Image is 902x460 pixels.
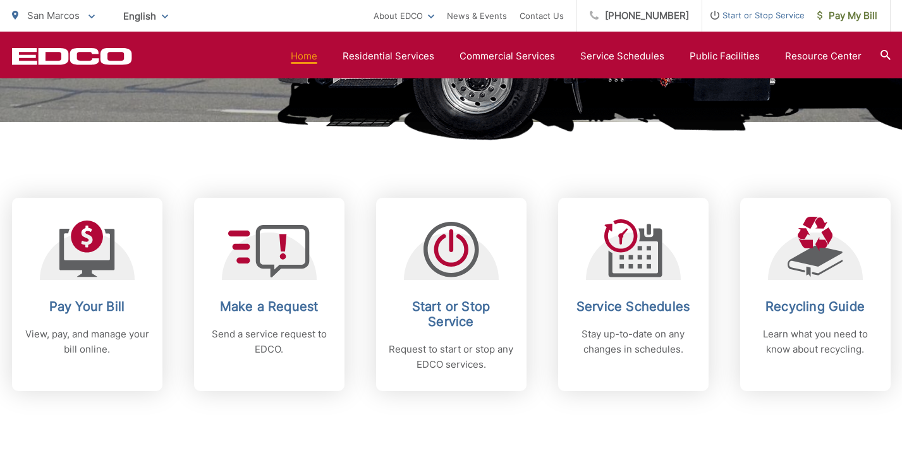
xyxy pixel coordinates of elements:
[753,327,878,357] p: Learn what you need to know about recycling.
[460,49,555,64] a: Commercial Services
[389,342,514,372] p: Request to start or stop any EDCO services.
[785,49,862,64] a: Resource Center
[12,198,162,391] a: Pay Your Bill View, pay, and manage your bill online.
[291,49,317,64] a: Home
[207,299,332,314] h2: Make a Request
[27,9,80,21] span: San Marcos
[817,8,877,23] span: Pay My Bill
[12,47,132,65] a: EDCD logo. Return to the homepage.
[207,327,332,357] p: Send a service request to EDCO.
[580,49,664,64] a: Service Schedules
[389,299,514,329] h2: Start or Stop Service
[571,327,696,357] p: Stay up-to-date on any changes in schedules.
[194,198,344,391] a: Make a Request Send a service request to EDCO.
[25,299,150,314] h2: Pay Your Bill
[740,198,891,391] a: Recycling Guide Learn what you need to know about recycling.
[520,8,564,23] a: Contact Us
[753,299,878,314] h2: Recycling Guide
[571,299,696,314] h2: Service Schedules
[558,198,709,391] a: Service Schedules Stay up-to-date on any changes in schedules.
[690,49,760,64] a: Public Facilities
[343,49,434,64] a: Residential Services
[114,5,178,27] span: English
[25,327,150,357] p: View, pay, and manage your bill online.
[447,8,507,23] a: News & Events
[374,8,434,23] a: About EDCO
